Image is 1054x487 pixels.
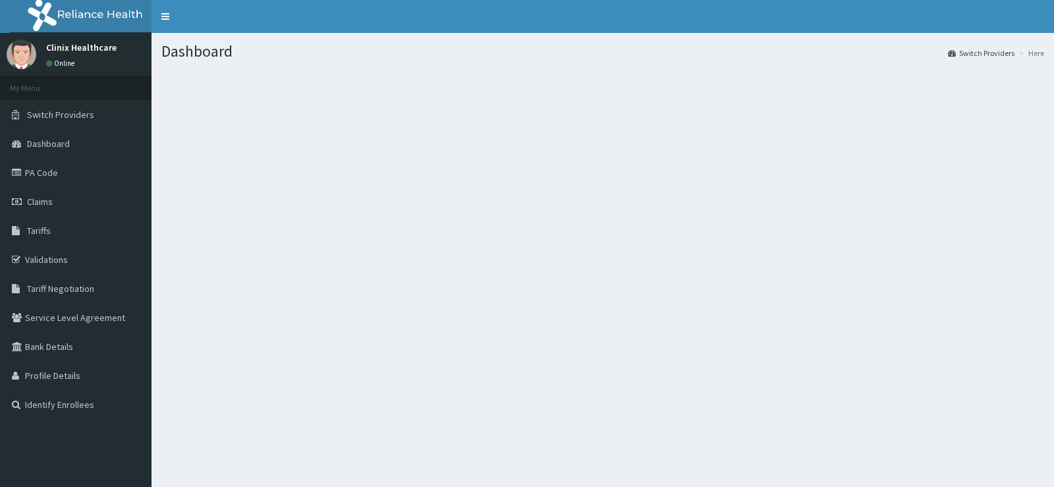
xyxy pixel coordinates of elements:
[27,109,94,121] span: Switch Providers
[27,196,53,208] span: Claims
[46,59,78,68] a: Online
[161,43,1044,60] h1: Dashboard
[7,40,36,69] img: User Image
[27,138,70,150] span: Dashboard
[46,43,117,52] p: Clinix Healthcare
[27,225,51,237] span: Tariffs
[1016,47,1044,59] li: Here
[27,283,94,295] span: Tariff Negotiation
[948,47,1014,59] a: Switch Providers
